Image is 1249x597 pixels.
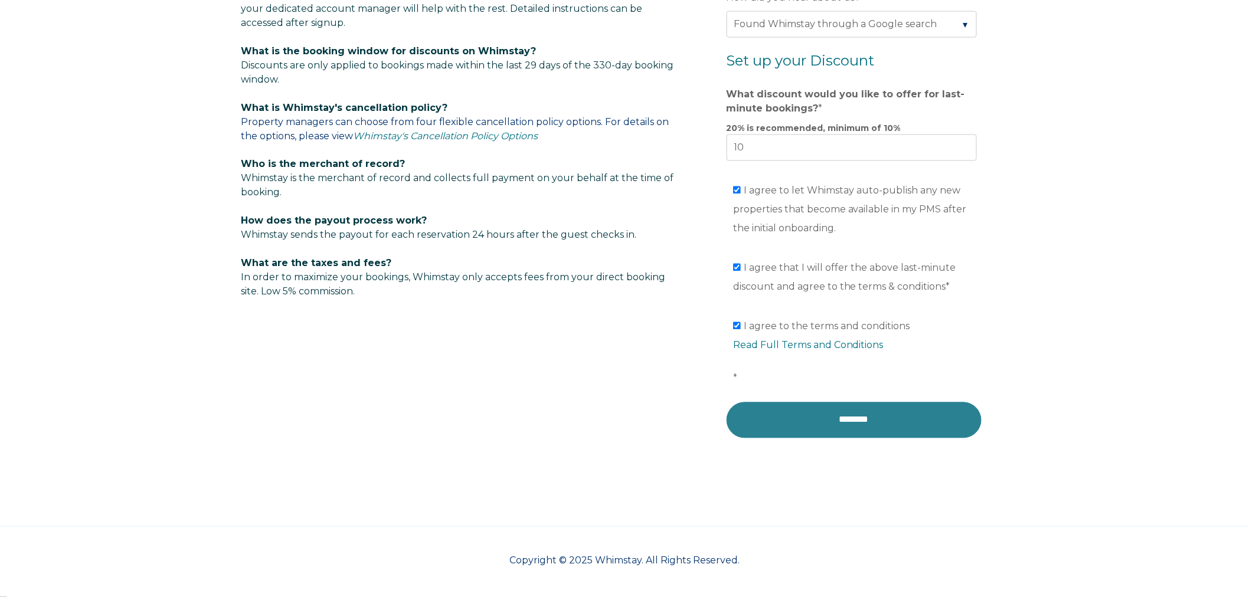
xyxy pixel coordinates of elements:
p: Copyright © 2025 Whimstay. All Rights Reserved. [241,554,1008,568]
span: I agree that I will offer the above last-minute discount and agree to the terms & conditions [733,263,956,293]
span: Whimstay sends the payout for each reservation 24 hours after the guest checks in. [241,229,636,241]
span: Discounts are only applied to bookings made within the last 29 days of the 330-day booking window. [241,60,673,85]
input: I agree to the terms and conditionsRead Full Terms and Conditions* [733,322,741,330]
span: In order to maximize your bookings, Whimstay only accepts fees from your direct booking site. Low... [241,258,665,297]
span: How does the payout process work? [241,215,427,227]
input: I agree that I will offer the above last-minute discount and agree to the terms & conditions* [733,264,741,271]
strong: 20% is recommended, minimum of 10% [727,123,901,133]
span: What is the booking window for discounts on Whimstay? [241,45,536,57]
span: What are the taxes and fees? [241,258,391,269]
a: Read Full Terms and Conditions [733,340,884,351]
p: Property managers can choose from four flexible cancellation policy options. For details on the o... [241,101,680,143]
span: What is Whimstay's cancellation policy? [241,102,447,113]
span: Who is the merchant of record? [241,159,405,170]
strong: What discount would you like to offer for last-minute bookings? [727,88,965,114]
span: I agree to the terms and conditions [733,321,983,384]
a: Whimstay's Cancellation Policy Options [353,130,538,142]
span: Set up your Discount [727,52,875,69]
span: I agree to let Whimstay auto-publish any new properties that become available in my PMS after the... [733,185,967,234]
input: I agree to let Whimstay auto-publish any new properties that become available in my PMS after the... [733,186,741,194]
span: Whimstay is the merchant of record and collects full payment on your behalf at the time of booking. [241,173,673,198]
